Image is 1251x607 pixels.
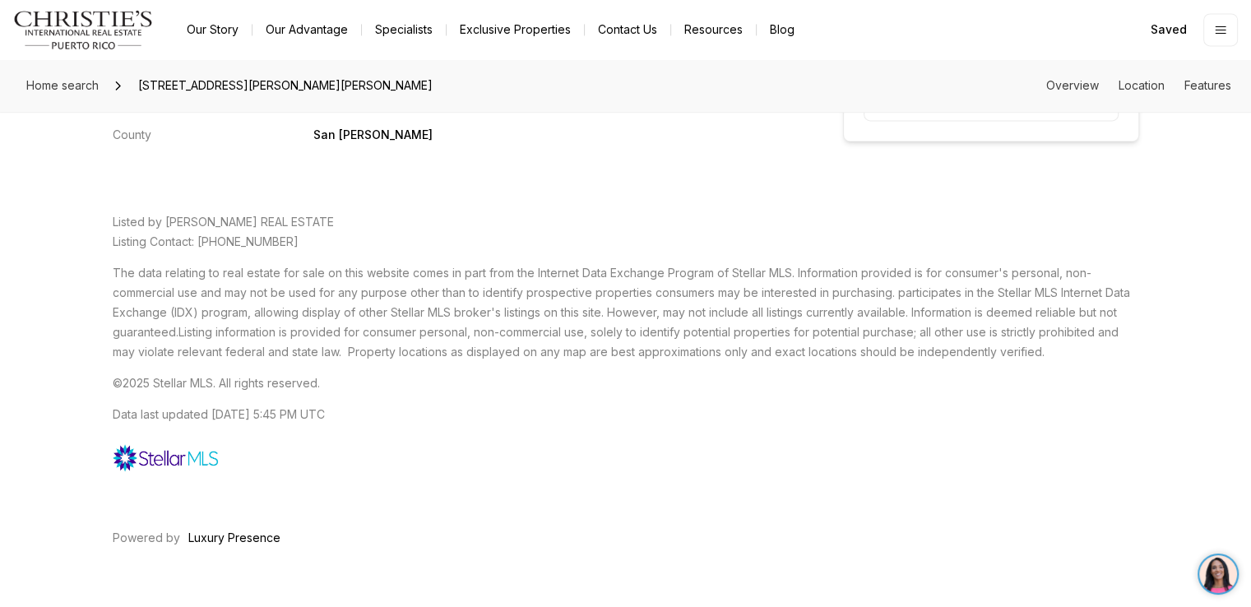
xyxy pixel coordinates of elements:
[26,78,99,92] span: Home search
[313,127,433,141] p: San [PERSON_NAME]
[113,325,1119,359] span: Listing information is provided for consumer personal, non-commercial use, solely to identify pot...
[757,18,808,41] a: Blog
[1203,13,1238,46] button: Open menu
[447,18,584,41] a: Exclusive Properties
[362,18,446,41] a: Specialists
[113,528,180,548] span: Powered by
[188,528,280,548] a: Luxury Presence
[1184,78,1231,92] a: Skip to: Features
[10,10,48,48] img: be3d4b55-7850-4bcb-9297-a2f9cd376e78.png
[1046,79,1231,92] nav: Page section menu
[174,18,252,41] a: Our Story
[1119,78,1165,92] a: Skip to: Location
[1141,13,1197,46] a: Saved
[113,234,299,248] span: Listing Contact: [PHONE_NUMBER]
[113,376,320,390] span: ©2025 Stellar MLS. All rights reserved.
[253,18,361,41] a: Our Advantage
[1151,23,1187,36] span: Saved
[1046,78,1099,92] a: Skip to: Overview
[113,407,325,421] span: Data last updated [DATE] 5:45 PM UTC
[113,266,1130,339] span: The data relating to real estate for sale on this website comes in part from the Internet Data Ex...
[113,127,151,141] p: County
[20,72,105,99] a: Home search
[13,10,154,49] img: logo
[585,18,670,41] button: Contact Us
[113,215,334,229] span: Listed by [PERSON_NAME] REAL ESTATE
[671,18,756,41] a: Resources
[132,72,439,99] span: [STREET_ADDRESS][PERSON_NAME][PERSON_NAME]
[188,531,280,544] span: Luxury Presence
